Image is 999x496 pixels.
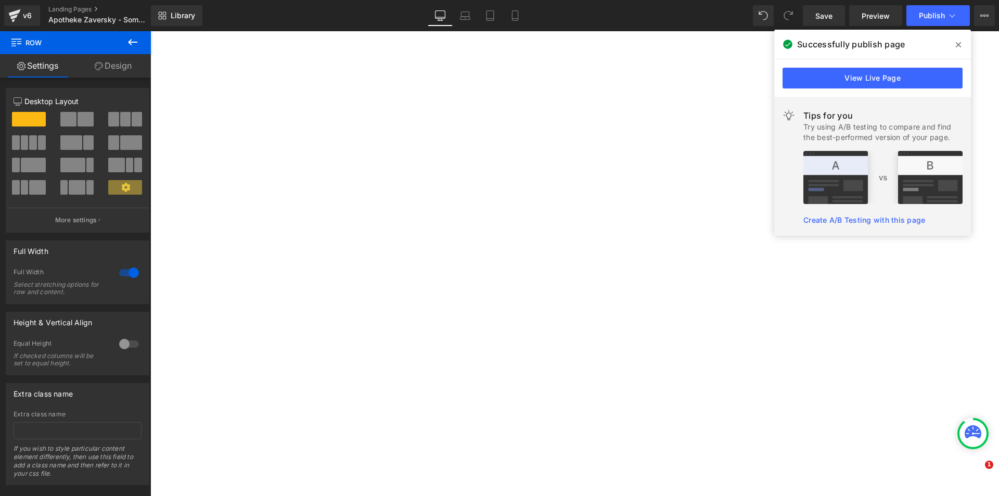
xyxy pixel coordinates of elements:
a: Desktop [428,5,453,26]
a: Design [75,54,151,78]
div: v6 [21,9,34,22]
div: If checked columns will be set to equal height. [14,352,107,367]
span: Save [815,10,832,21]
span: Publish [919,11,945,20]
div: Full Width [14,268,109,279]
a: View Live Page [783,68,963,88]
a: v6 [4,5,40,26]
div: Full Width [14,241,48,256]
div: If you wish to style particular content element differently, then use this field to add a class n... [14,444,142,485]
button: Undo [753,5,774,26]
a: Mobile [503,5,528,26]
span: Row [10,31,114,54]
span: Preview [862,10,890,21]
img: tip.png [803,151,963,204]
a: Laptop [453,5,478,26]
span: Library [171,11,195,20]
div: Select stretching options for row and content. [14,281,107,296]
a: Landing Pages [48,5,168,14]
a: Create A/B Testing with this page [803,215,925,224]
a: Preview [849,5,902,26]
div: Equal Height [14,339,109,350]
span: Successfully publish page [797,38,905,50]
div: Extra class name [14,411,142,418]
a: Tablet [478,5,503,26]
div: Height & Vertical Align [14,312,92,327]
span: Apotheke Zaversky - SommerSale 2025 [48,16,148,24]
div: Extra class name [14,384,73,398]
iframe: Intercom live chat [964,461,989,486]
p: Desktop Layout [14,96,142,107]
span: 1 [985,461,993,469]
button: Redo [778,5,799,26]
p: More settings [55,215,97,225]
button: More settings [6,208,149,232]
a: New Library [151,5,202,26]
button: Publish [906,5,970,26]
div: Try using A/B testing to compare and find the best-performed version of your page. [803,122,963,143]
button: More [974,5,995,26]
div: Tips for you [803,109,963,122]
img: light.svg [783,109,795,122]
